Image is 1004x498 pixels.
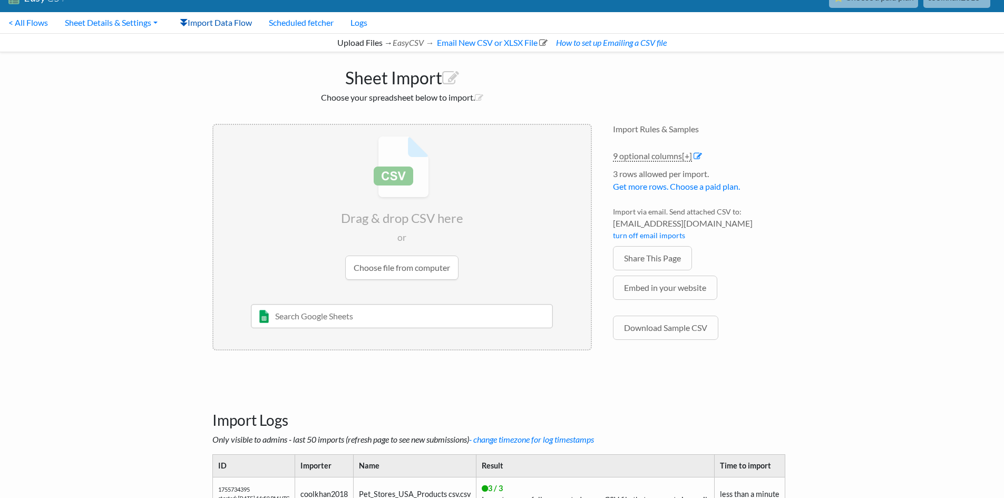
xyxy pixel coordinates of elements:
[613,151,692,162] a: 9 optional columns[+]
[353,455,476,477] th: Name
[212,455,295,477] th: ID
[613,231,685,240] a: turn off email imports
[212,434,594,444] i: Only visible to admins - last 50 imports (refresh page to see new submissions)
[476,455,714,477] th: Result
[482,484,503,493] span: 3 / 3
[171,12,260,33] a: Import Data Flow
[212,63,592,88] h1: Sheet Import
[613,124,792,134] h4: Import Rules & Samples
[435,37,548,47] a: Email New CSV or XLSX File
[714,455,785,477] th: Time to import
[554,37,667,47] a: How to set up Emailing a CSV file
[682,151,692,161] span: [+]
[951,445,991,485] iframe: Drift Widget Chat Controller
[212,385,792,429] h3: Import Logs
[613,168,792,198] li: 3 rows allowed per import.
[613,181,740,191] a: Get more rows. Choose a paid plan.
[56,12,166,33] a: Sheet Details & Settings
[613,206,792,246] li: Import via email. Send attached CSV to:
[260,12,342,33] a: Scheduled fetcher
[613,316,718,340] a: Download Sample CSV
[212,92,592,102] h2: Choose your spreadsheet below to import.
[469,434,594,444] a: - change timezone for log timestamps
[251,304,553,328] input: Search Google Sheets
[613,217,792,230] span: [EMAIL_ADDRESS][DOMAIN_NAME]
[342,12,376,33] a: Logs
[613,276,717,300] a: Embed in your website
[613,246,692,270] a: Share This Page
[295,455,353,477] th: Importer
[393,37,434,47] i: EasyCSV →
